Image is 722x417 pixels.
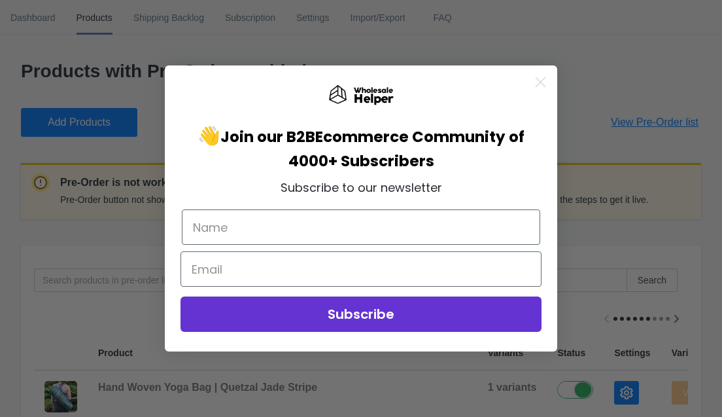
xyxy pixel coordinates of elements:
span: 👋 [198,123,315,149]
span: Subscribe to our newsletter [281,179,442,196]
input: Name [182,209,540,245]
button: Subscribe [180,297,541,332]
button: Close dialog [529,71,552,94]
input: Email [180,251,541,287]
span: Ecommerce Community of 4000+ Subscribers [288,126,525,172]
span: Join our B2B [220,126,315,147]
img: Wholesale Helper Logo [328,85,394,106]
